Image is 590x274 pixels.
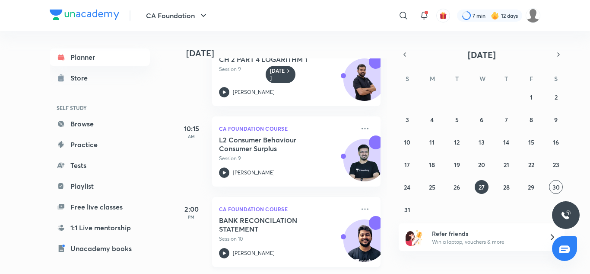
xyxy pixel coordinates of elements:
[549,135,563,149] button: August 16, 2025
[454,138,460,146] abbr: August 12, 2025
[174,214,209,219] p: PM
[475,180,488,194] button: August 27, 2025
[552,183,560,191] abbr: August 30, 2025
[174,123,209,134] h5: 10:15
[400,113,414,126] button: August 3, 2025
[524,158,538,171] button: August 22, 2025
[400,180,414,194] button: August 24, 2025
[429,183,435,191] abbr: August 25, 2025
[530,74,533,83] abbr: Friday
[400,158,414,171] button: August 17, 2025
[554,116,558,124] abbr: August 9, 2025
[479,183,485,191] abbr: August 27, 2025
[468,49,496,61] span: [DATE]
[450,158,464,171] button: August 19, 2025
[524,135,538,149] button: August 15, 2025
[429,161,435,169] abbr: August 18, 2025
[50,10,119,22] a: Company Logo
[478,161,485,169] abbr: August 20, 2025
[219,155,355,162] p: Session 9
[505,116,508,124] abbr: August 7, 2025
[50,10,119,20] img: Company Logo
[436,9,450,23] button: avatar
[499,158,513,171] button: August 21, 2025
[524,90,538,104] button: August 1, 2025
[475,135,488,149] button: August 13, 2025
[475,113,488,126] button: August 6, 2025
[499,113,513,126] button: August 7, 2025
[549,180,563,194] button: August 30, 2025
[50,198,150,216] a: Free live classes
[475,158,488,171] button: August 20, 2025
[530,116,533,124] abbr: August 8, 2025
[174,204,209,214] h5: 2:00
[450,180,464,194] button: August 26, 2025
[554,74,558,83] abbr: Saturday
[491,11,499,20] img: streak
[233,249,275,257] p: [PERSON_NAME]
[219,216,327,233] h5: BANK RECONCILATION STATEMENT
[528,183,534,191] abbr: August 29, 2025
[425,135,439,149] button: August 11, 2025
[219,204,355,214] p: CA Foundation Course
[499,180,513,194] button: August 28, 2025
[503,183,510,191] abbr: August 28, 2025
[503,138,509,146] abbr: August 14, 2025
[406,74,409,83] abbr: Sunday
[432,238,538,246] p: Win a laptop, vouchers & more
[479,74,485,83] abbr: Wednesday
[344,224,385,266] img: Avatar
[454,161,460,169] abbr: August 19, 2025
[425,158,439,171] button: August 18, 2025
[219,55,327,64] h5: CH 2 PART 4 LOGARITHM 1
[555,93,558,101] abbr: August 2, 2025
[524,180,538,194] button: August 29, 2025
[526,8,540,23] img: kashish kumari
[50,240,150,257] a: Unacademy books
[406,229,423,246] img: referral
[430,74,435,83] abbr: Monday
[233,88,275,96] p: [PERSON_NAME]
[479,138,485,146] abbr: August 13, 2025
[524,113,538,126] button: August 8, 2025
[174,134,209,139] p: AM
[530,93,533,101] abbr: August 1, 2025
[430,116,434,124] abbr: August 4, 2025
[549,158,563,171] button: August 23, 2025
[50,48,150,66] a: Planner
[219,123,355,134] p: CA Foundation Course
[450,135,464,149] button: August 12, 2025
[400,203,414,216] button: August 31, 2025
[411,48,552,61] button: [DATE]
[480,116,483,124] abbr: August 6, 2025
[549,113,563,126] button: August 9, 2025
[50,157,150,174] a: Tests
[432,229,538,238] h6: Refer friends
[219,65,355,73] p: Session 9
[50,219,150,236] a: 1:1 Live mentorship
[233,169,275,177] p: [PERSON_NAME]
[404,183,410,191] abbr: August 24, 2025
[455,74,459,83] abbr: Tuesday
[561,210,571,220] img: ttu
[455,116,459,124] abbr: August 5, 2025
[141,7,214,24] button: CA Foundation
[450,113,464,126] button: August 5, 2025
[219,135,327,153] h5: L2 Consumer Behaviour Consumer Surplus
[400,135,414,149] button: August 10, 2025
[70,73,93,83] div: Store
[425,180,439,194] button: August 25, 2025
[528,161,534,169] abbr: August 22, 2025
[50,69,150,87] a: Store
[50,177,150,195] a: Playlist
[504,74,508,83] abbr: Thursday
[499,135,513,149] button: August 14, 2025
[553,161,559,169] abbr: August 23, 2025
[50,136,150,153] a: Practice
[404,161,410,169] abbr: August 17, 2025
[186,48,389,58] h4: [DATE]
[504,161,509,169] abbr: August 21, 2025
[553,138,559,146] abbr: August 16, 2025
[344,63,385,105] img: Avatar
[454,183,460,191] abbr: August 26, 2025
